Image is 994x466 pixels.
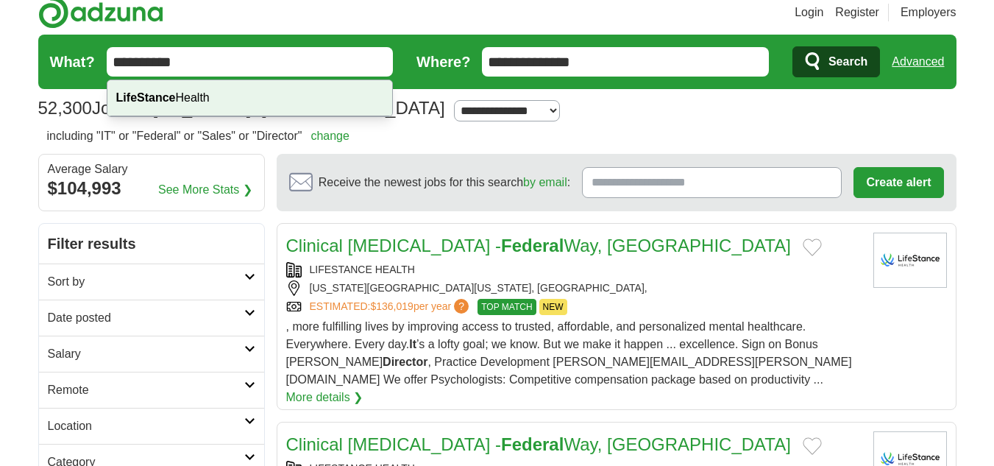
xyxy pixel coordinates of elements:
button: Add to favorite jobs [803,437,822,455]
div: $104,993 [48,175,255,202]
label: Where? [416,51,470,73]
a: Register [835,4,879,21]
span: NEW [539,299,567,315]
h2: Date posted [48,309,244,327]
strong: Federal [501,434,564,454]
a: Sort by [39,264,264,300]
button: Search [792,46,880,77]
img: LifeStance Health logo [873,233,947,288]
a: Clinical [MEDICAL_DATA] -FederalWay, [GEOGRAPHIC_DATA] [286,434,791,454]
a: Location [39,408,264,444]
div: Average Salary [48,163,255,175]
button: Add to favorite jobs [803,239,822,256]
h2: Sort by [48,273,244,291]
span: Search [828,47,867,77]
span: ? [454,299,469,314]
a: Clinical [MEDICAL_DATA] -FederalWay, [GEOGRAPHIC_DATA] [286,236,791,255]
strong: It [409,338,416,350]
strong: Director [383,356,427,368]
h2: Remote [48,381,244,399]
span: , more fulfilling lives by improving access to trusted, affordable, and personalized mental healt... [286,320,852,386]
label: What? [50,51,95,73]
a: ESTIMATED:$136,019per year? [310,299,472,315]
a: Date posted [39,300,264,336]
div: [US_STATE][GEOGRAPHIC_DATA][US_STATE], [GEOGRAPHIC_DATA], [286,280,862,296]
a: change [310,130,349,142]
a: More details ❯ [286,389,363,406]
strong: Federal [501,236,564,255]
span: $136,019 [370,300,413,312]
div: Health [107,80,393,116]
span: Receive the newest jobs for this search : [319,174,570,191]
a: Remote [39,372,264,408]
a: LIFESTANCE HEALTH [310,264,415,275]
a: by email [523,176,567,188]
h2: Filter results [39,224,264,264]
h2: Salary [48,345,244,363]
a: Advanced [892,47,944,77]
h2: including "IT" or "Federal" or "Sales" or "Director" [47,127,349,145]
span: 52,300 [38,95,92,121]
span: TOP MATCH [478,299,536,315]
a: Salary [39,336,264,372]
a: Employers [901,4,956,21]
a: See More Stats ❯ [158,181,252,199]
h2: Location [48,417,244,435]
a: Login [795,4,823,21]
button: Create alert [853,167,943,198]
h1: Jobs in [US_STATE], [GEOGRAPHIC_DATA] [38,98,445,118]
strong: LifeStance [116,91,176,104]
